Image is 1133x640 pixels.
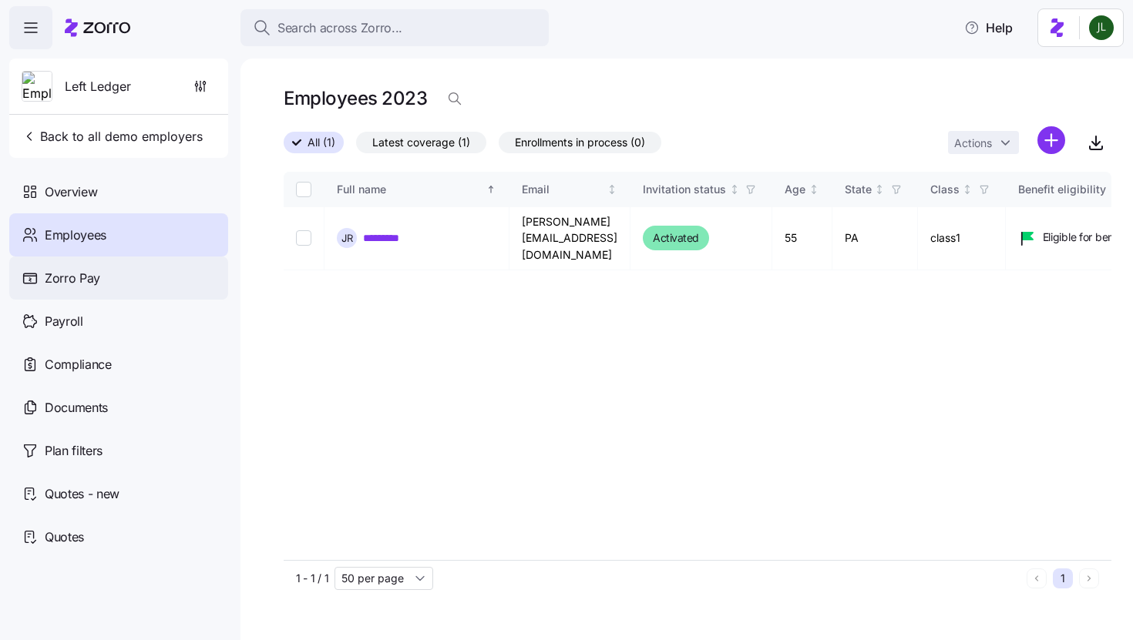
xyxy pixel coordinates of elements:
div: Age [785,181,805,198]
button: Help [952,12,1025,43]
span: Latest coverage (1) [372,132,470,152]
span: Search across Zorro... [277,18,402,38]
td: [PERSON_NAME][EMAIL_ADDRESS][DOMAIN_NAME] [509,207,630,270]
div: Full name [337,181,483,198]
div: Sorted ascending [486,184,496,195]
span: Compliance [45,355,112,374]
div: State [845,181,872,198]
input: Select all records [296,182,311,197]
span: All (1) [308,132,335,152]
span: Plan filters [45,441,103,461]
button: Previous page [1027,568,1047,588]
button: 1 [1053,568,1073,588]
span: Help [964,18,1013,37]
svg: add icon [1037,126,1065,154]
div: Not sorted [607,184,617,195]
span: Documents [45,398,108,417]
td: PA [832,207,918,270]
span: Zorro Pay [45,269,100,288]
input: Select record 1 [296,230,311,246]
span: Quotes [45,528,84,547]
div: Class [930,181,960,198]
button: Search across Zorro... [240,9,549,46]
span: Actions [954,138,992,149]
a: Compliance [9,343,228,386]
span: Enrollments in process (0) [515,132,645,152]
button: Actions [948,131,1019,154]
th: StateNot sorted [832,172,918,207]
div: Not sorted [874,184,885,195]
button: Next page [1079,568,1099,588]
span: J R [341,233,353,243]
a: Overview [9,170,228,213]
div: Not sorted [962,184,973,195]
th: EmailNot sorted [509,172,630,207]
a: Employees [9,213,228,256]
h1: Employees 2023 [284,86,427,110]
div: Email [522,181,604,198]
a: Quotes - new [9,472,228,515]
span: Overview [45,183,97,202]
span: 1 - 1 / 1 [296,571,328,586]
th: ClassNot sorted [918,172,1006,207]
a: Payroll [9,300,228,343]
span: Activated [653,229,699,247]
img: d9b9d5af0451fe2f8c405234d2cf2198 [1089,15,1114,40]
span: Employees [45,226,106,245]
a: Plan filters [9,429,228,472]
th: Full nameSorted ascending [324,172,509,207]
td: 55 [772,207,832,270]
th: Invitation statusNot sorted [630,172,772,207]
a: Documents [9,386,228,429]
img: Employer logo [22,72,52,102]
div: Invitation status [643,181,726,198]
button: Back to all demo employers [15,121,209,152]
span: Left Ledger [65,77,131,96]
div: Not sorted [729,184,740,195]
th: AgeNot sorted [772,172,832,207]
span: Quotes - new [45,484,119,504]
div: Not sorted [809,184,819,195]
span: Back to all demo employers [22,127,203,146]
td: class1 [918,207,1006,270]
span: Payroll [45,312,83,331]
a: Quotes [9,515,228,558]
a: Zorro Pay [9,256,228,300]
